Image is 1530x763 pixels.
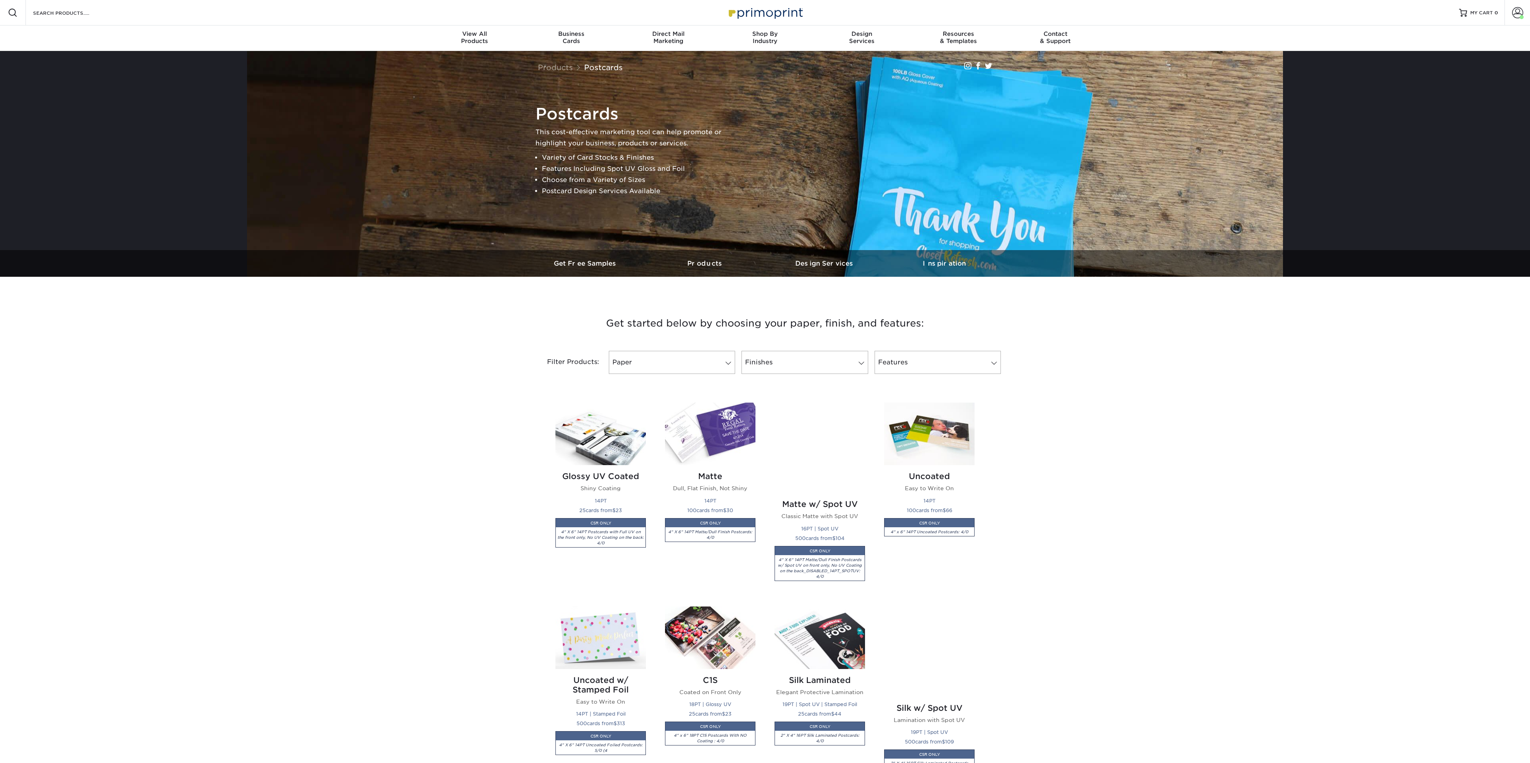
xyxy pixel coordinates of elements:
[832,535,836,541] span: $
[942,739,945,745] span: $
[722,711,725,717] span: $
[775,403,865,493] img: Matte w/ Spot UV Postcards
[717,30,814,45] div: Industry
[775,499,865,509] h2: Matte w/ Spot UV
[616,507,622,513] span: 23
[884,471,975,481] h2: Uncoated
[700,521,721,525] small: CSR ONLY
[700,724,721,729] small: CSR ONLY
[559,743,643,753] i: 4" X 6" 14PT Uncoated Foiled Postcards: 5/0 (4
[884,403,975,465] img: Uncoated Postcards
[665,675,755,685] h2: C1S
[665,484,755,492] p: Dull, Flat Finish, Not Shiny
[946,507,952,513] span: 66
[725,4,805,21] img: Primoprint
[905,739,954,745] small: cards from
[665,403,755,597] a: Matte Postcards Matte Dull, Flat Finish, Not Shiny 14PT 100cards from$30CSR ONLY4" X 6" 14PT Matt...
[1007,30,1104,45] div: & Support
[834,711,841,717] span: 44
[595,498,607,504] small: 14PT
[798,711,804,717] span: 25
[765,260,885,267] h3: Design Services
[687,507,696,513] span: 100
[535,104,735,123] h1: Postcards
[577,720,587,726] span: 500
[526,351,606,374] div: Filter Products:
[584,63,623,72] a: Postcards
[538,63,573,72] a: Products
[620,30,717,45] div: Marketing
[783,701,857,707] small: 19PT | Spot UV | Stamped Foil
[590,734,611,738] small: CSR ONLY
[526,260,645,267] h3: Get Free Samples
[426,30,523,45] div: Products
[910,25,1007,51] a: Resources& Templates
[612,507,616,513] span: $
[687,507,733,513] small: cards from
[555,606,646,669] img: Uncoated w/ Stamped Foil Postcards
[576,711,626,717] small: 14PT | Stamped Foil
[674,733,747,743] i: 4" x 6" 18PT C1S Postcards With NO Coating : 4/0
[620,30,717,37] span: Direct Mail
[726,507,733,513] span: 30
[884,403,975,597] a: Uncoated Postcards Uncoated Easy to Write On 14PT 100cards from$66CSR ONLY4" x 6" 14PT Uncoated P...
[831,711,834,717] span: $
[577,720,625,726] small: cards from
[885,250,1004,277] a: Inspiration
[1470,10,1493,16] span: MY CART
[523,30,620,37] span: Business
[526,250,645,277] a: Get Free Samples
[665,688,755,696] p: Coated on Front Only
[620,25,717,51] a: Direct MailMarketing
[924,498,936,504] small: 14PT
[555,484,646,492] p: Shiny Coating
[723,507,726,513] span: $
[907,507,952,513] small: cards from
[775,403,865,597] a: Matte w/ Spot UV Postcards Matte w/ Spot UV Classic Matte with Spot UV 16PT | Spot UV 500cards fr...
[884,703,975,713] h2: Silk w/ Spot UV
[775,512,865,520] p: Classic Matte with Spot UV
[523,30,620,45] div: Cards
[555,675,646,695] h2: Uncoated w/ Stamped Foil
[798,711,841,717] small: cards from
[704,498,716,504] small: 14PT
[741,351,868,374] a: Finishes
[810,724,830,729] small: CSR ONLY
[717,30,814,37] span: Shop By
[532,305,998,341] h3: Get started below by choosing your paper, finish, and features:
[579,507,622,513] small: cards from
[555,698,646,706] p: Easy to Write On
[810,549,830,553] small: CSR ONLY
[555,403,646,597] a: Glossy UV Coated Postcards Glossy UV Coated Shiny Coating 14PT 25cards from$23CSR ONLY4" X 6" 14P...
[891,530,968,534] i: 4" x 6" 14PT Uncoated Postcards: 4/0
[689,711,695,717] span: 25
[542,174,735,186] li: Choose from a Variety of Sizes
[775,606,865,669] img: Silk Laminated Postcards
[32,8,110,18] input: SEARCH PRODUCTS.....
[943,507,946,513] span: $
[801,526,838,532] small: 16PT | Spot UV
[910,30,1007,37] span: Resources
[875,351,1001,374] a: Features
[614,720,617,726] span: $
[919,521,940,525] small: CSR ONLY
[665,471,755,481] h2: Matte
[911,729,948,735] small: 19PT | Spot UV
[885,260,1004,267] h3: Inspiration
[907,507,916,513] span: 100
[617,720,625,726] span: 313
[884,606,975,697] img: Silk w/ Spot UV Postcards
[579,507,586,513] span: 25
[590,521,611,525] small: CSR ONLY
[523,25,620,51] a: BusinessCards
[919,752,940,757] small: CSR ONLY
[910,30,1007,45] div: & Templates
[884,484,975,492] p: Easy to Write On
[795,535,845,541] small: cards from
[1007,25,1104,51] a: Contact& Support
[426,25,523,51] a: View AllProducts
[775,675,865,685] h2: Silk Laminated
[555,471,646,481] h2: Glossy UV Coated
[1495,10,1498,16] span: 0
[781,733,859,743] i: 2" X 4" 16PT Silk Laminated Postcards: 4/0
